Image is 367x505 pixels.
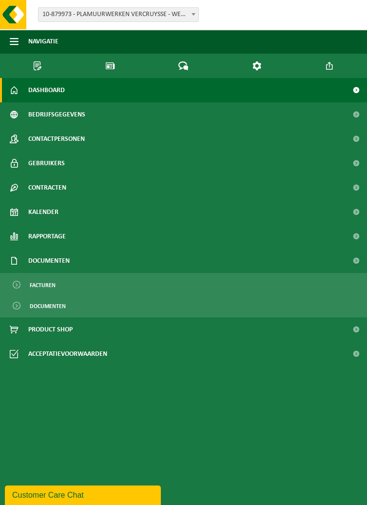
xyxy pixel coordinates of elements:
[28,127,85,151] span: Contactpersonen
[28,317,73,342] span: Product Shop
[28,175,66,200] span: Contracten
[28,200,58,224] span: Kalender
[30,297,66,315] span: Documenten
[39,8,198,21] span: 10-879973 - PLAMUURWERKEN VERCRUYSSE - WERVIK
[30,276,56,294] span: Facturen
[2,275,365,294] a: Facturen
[28,342,107,366] span: Acceptatievoorwaarden
[28,29,58,54] span: Navigatie
[2,296,365,315] a: Documenten
[38,7,199,22] span: 10-879973 - PLAMUURWERKEN VERCRUYSSE - WERVIK
[28,151,65,175] span: Gebruikers
[28,78,65,102] span: Dashboard
[28,249,70,273] span: Documenten
[28,102,85,127] span: Bedrijfsgegevens
[5,484,163,505] iframe: chat widget
[28,224,66,249] span: Rapportage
